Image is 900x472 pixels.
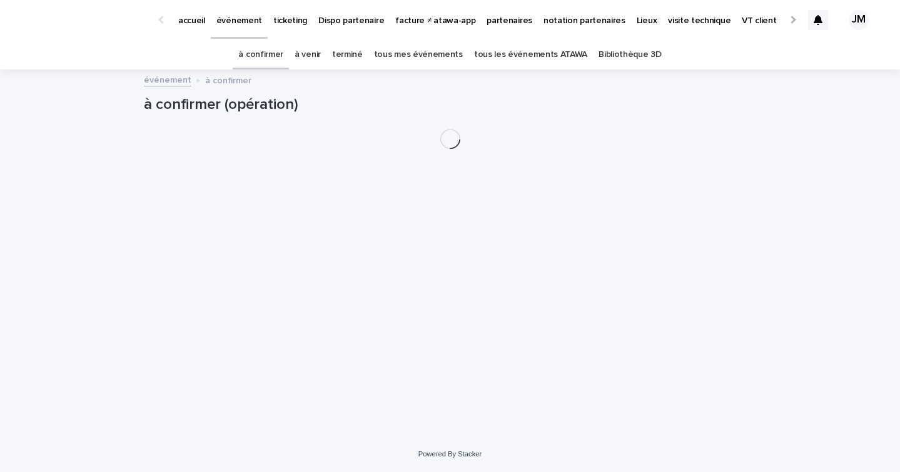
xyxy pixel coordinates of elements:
[599,40,661,69] a: Bibliothèque 3D
[332,40,363,69] a: terminé
[418,450,482,458] a: Powered By Stacker
[144,72,191,86] a: événement
[849,10,869,30] div: JM
[144,96,757,114] h1: à confirmer (opération)
[238,40,283,69] a: à confirmer
[25,8,146,33] img: Ls34BcGeRexTGTNfXpUC
[474,40,587,69] a: tous les événements ATAWA
[295,40,321,69] a: à venir
[374,40,463,69] a: tous mes événements
[205,73,251,86] p: à confirmer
